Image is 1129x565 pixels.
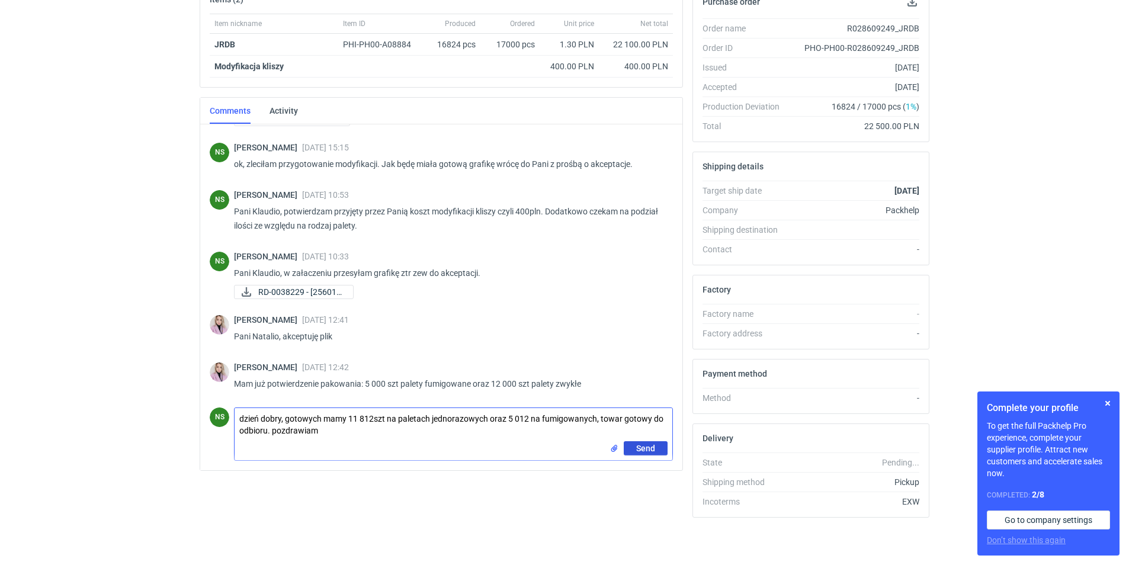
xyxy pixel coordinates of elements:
span: Produced [445,19,476,28]
span: [DATE] 12:41 [302,315,349,325]
div: Order name [703,23,789,34]
div: Completed: [987,489,1110,501]
p: Mam już potwierdzenie pakowania: 5 000 szt palety fumigowane oraz 12 000 szt palety zwykłe [234,377,663,391]
div: 16824 pcs [427,34,480,56]
textarea: dzień dobry, gotowych mamy 11 812szt na paletach jednorazowych oraz 5 012 na fumigowanych, towar ... [235,408,672,441]
span: [PERSON_NAME] [234,362,302,372]
div: PHO-PH00-R028609249_JRDB [789,42,919,54]
span: [PERSON_NAME] [234,315,302,325]
p: ok, zleciłam przygotowanie modyfikacji. Jak będę miała gotową grafikę wrócę do Pani z prośbą o ak... [234,157,663,171]
strong: [DATE] [894,186,919,195]
div: PHI-PH00-A08884 [343,38,422,50]
div: Shipping destination [703,224,789,236]
img: Klaudia Wiśniewska [210,362,229,382]
span: [DATE] 15:15 [302,143,349,152]
div: 1.30 PLN [544,38,594,50]
div: RD-0038229 - [256013-1 GG137194] Packhelp VATA Bookmailer Wonderbly Q025158-A1-Z4.pdf [234,285,352,299]
div: 400.00 PLN [604,60,668,72]
div: Issued [703,62,789,73]
span: [PERSON_NAME] [234,143,302,152]
div: State [703,457,789,468]
div: [DATE] [789,62,919,73]
div: - [789,328,919,339]
img: Klaudia Wiśniewska [210,315,229,335]
button: Don’t show this again [987,534,1066,546]
div: Target ship date [703,185,789,197]
p: Pani Natalio, akceptuję plik [234,329,663,344]
em: Pending... [882,458,919,467]
div: Order ID [703,42,789,54]
span: Unit price [564,19,594,28]
figcaption: NS [210,190,229,210]
div: Accepted [703,81,789,93]
span: [DATE] 10:33 [302,252,349,261]
strong: 2 / 8 [1032,490,1044,499]
button: Send [624,441,668,455]
span: [DATE] 10:53 [302,190,349,200]
span: [PERSON_NAME] [234,190,302,200]
span: Ordered [510,19,535,28]
div: Method [703,392,789,404]
div: Total [703,120,789,132]
div: [DATE] [789,81,919,93]
a: RD-0038229 - [256013... [234,285,354,299]
span: Send [636,444,655,452]
button: Skip for now [1101,396,1115,410]
div: Natalia Stępak [210,190,229,210]
div: Natalia Stępak [210,143,229,162]
figcaption: NS [210,252,229,271]
div: Contact [703,243,789,255]
span: Net total [640,19,668,28]
div: Shipping method [703,476,789,488]
div: Factory address [703,328,789,339]
span: [PERSON_NAME] [234,252,302,261]
div: 22 100.00 PLN [604,38,668,50]
div: 400.00 PLN [544,60,594,72]
div: R028609249_JRDB [789,23,919,34]
div: - [789,308,919,320]
div: - [789,243,919,255]
a: Go to company settings [987,511,1110,529]
p: To get the full Packhelp Pro experience, complete your supplier profile. Attract new customers an... [987,420,1110,479]
div: Incoterms [703,496,789,508]
div: - [789,392,919,404]
div: 17000 pcs [480,34,540,56]
div: Company [703,204,789,216]
div: Packhelp [789,204,919,216]
p: Pani Klaudio, potwierdzam przyjęty przez Panią koszt modyfikacji kliszy czyli 400pln. Dodatkowo c... [234,204,663,233]
h1: Complete your profile [987,401,1110,415]
h2: Shipping details [703,162,764,171]
div: Production Deviation [703,101,789,113]
span: Item nickname [214,19,262,28]
p: Pani Klaudio, w załaczeniu przesyłam grafikę ztr zew do akceptacji. [234,266,663,280]
span: [DATE] 12:42 [302,362,349,372]
div: 22 500.00 PLN [789,120,919,132]
div: EXW [789,496,919,508]
span: 16824 / 17000 pcs ( ) [832,101,919,113]
span: Item ID [343,19,365,28]
span: 1% [906,102,916,111]
a: JRDB [214,40,235,49]
span: RD-0038229 - [256013... [258,285,344,298]
h2: Factory [703,285,731,294]
a: Activity [270,98,298,124]
figcaption: NS [210,407,229,427]
div: Natalia Stępak [210,252,229,271]
div: Factory name [703,308,789,320]
a: Comments [210,98,251,124]
div: Natalia Stępak [210,407,229,427]
div: Pickup [789,476,919,488]
strong: Modyfikacja kliszy [214,62,284,71]
figcaption: NS [210,143,229,162]
h2: Payment method [703,369,767,378]
h2: Delivery [703,434,733,443]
